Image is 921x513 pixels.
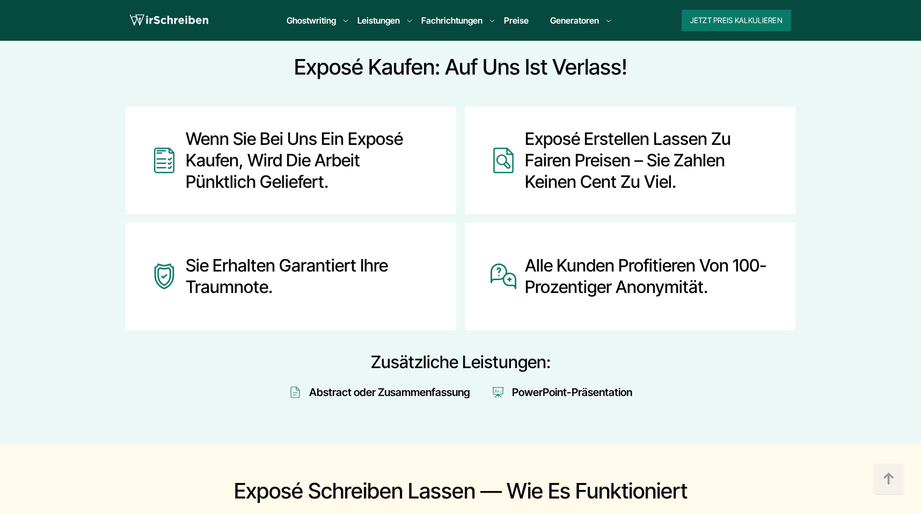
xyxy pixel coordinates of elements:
[512,384,632,401] div: PowerPoint-Präsentation
[492,384,505,401] img: Icon
[186,478,735,504] h2: Exposé schreiben lassen — Wie es funktioniert
[287,14,336,27] a: Ghostwriting
[491,128,516,193] img: Exposé erstellen lassen zu fairen Preisen – Sie zahlen keinen Cent zu viel.
[289,384,302,401] img: Icon
[525,128,770,193] div: Exposé erstellen lassen zu fairen Preisen – Sie zahlen keinen Cent zu viel.
[186,128,430,193] div: Wenn Sie bei uns ein Exposé kaufen, wird die Arbeit pünktlich geliefert.
[130,12,208,28] img: logo wirschreiben
[491,244,516,309] img: Alle Kunden profitieren von 100-prozentiger Anonymität.
[525,244,770,309] div: Alle Kunden profitieren von 100-prozentiger Anonymität.
[873,463,905,495] img: button top
[421,14,483,27] a: Fachrichtungen
[309,384,470,401] div: Abstract oder Zusammenfassung
[504,15,529,26] a: Preise
[186,244,430,309] div: Sie erhalten garantiert Ihre Traumnote.
[126,54,795,80] h2: Exposé kaufen: Auf uns ist Verlass!
[126,351,795,373] div: Zusätzliche Leistungen:
[357,14,400,27] a: Leistungen
[151,128,177,193] img: Wenn Sie bei uns ein Exposé kaufen, wird die Arbeit pünktlich geliefert.
[550,14,599,27] a: Generatoren
[151,244,177,309] img: Sie erhalten garantiert Ihre Traumnote.
[682,10,791,31] button: Jetzt Preis kalkulieren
